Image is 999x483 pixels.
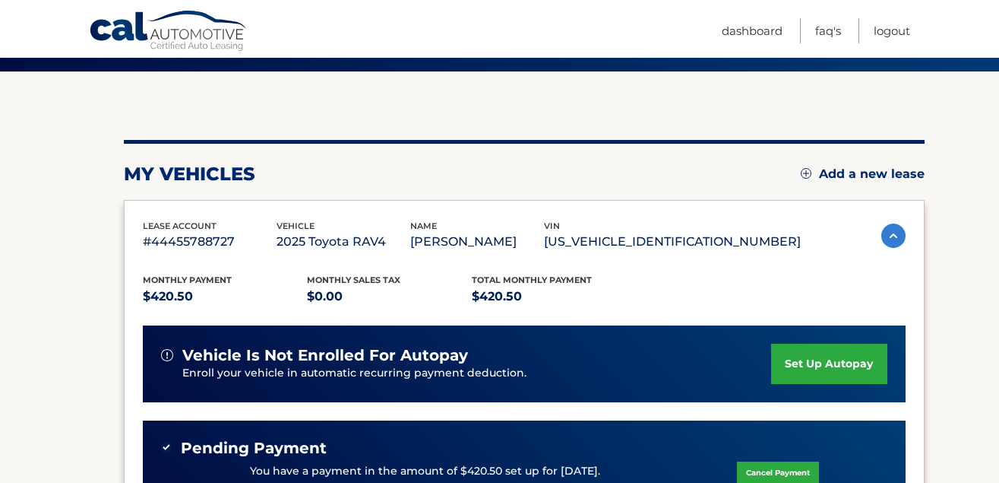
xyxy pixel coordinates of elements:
p: Enroll your vehicle in automatic recurring payment deduction. [182,365,772,382]
span: vin [544,221,560,231]
p: [PERSON_NAME] [410,231,544,253]
p: $420.50 [143,286,308,307]
span: Total Monthly Payment [472,275,592,285]
span: Monthly Payment [143,275,232,285]
img: alert-white.svg [161,349,173,361]
span: name [410,221,437,231]
a: Add a new lease [801,167,925,182]
span: vehicle is not enrolled for autopay [182,346,468,365]
p: You have a payment in the amount of $420.50 set up for [DATE]. [250,463,600,480]
a: Cal Automotive [89,10,248,54]
p: $420.50 [472,286,637,307]
p: [US_VEHICLE_IDENTIFICATION_NUMBER] [544,231,801,253]
span: lease account [143,221,217,231]
p: #44455788727 [143,231,277,253]
span: Monthly sales Tax [307,275,400,285]
img: add.svg [801,168,811,179]
span: vehicle [277,221,315,231]
img: check-green.svg [161,442,172,453]
a: FAQ's [815,18,841,43]
p: 2025 Toyota RAV4 [277,231,410,253]
a: Dashboard [722,18,782,43]
a: Logout [874,18,910,43]
span: Pending Payment [181,439,327,458]
img: accordion-active.svg [881,224,906,248]
p: $0.00 [307,286,472,307]
a: set up autopay [771,344,887,384]
h2: my vehicles [124,163,255,186]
